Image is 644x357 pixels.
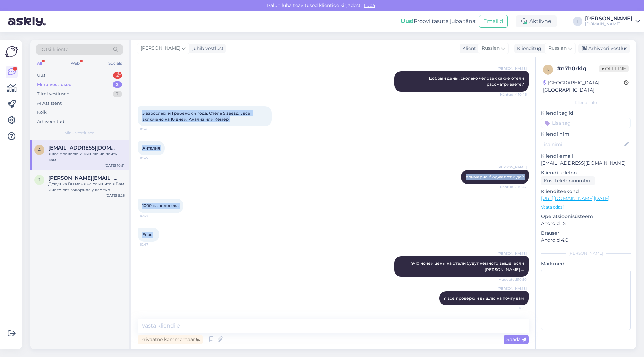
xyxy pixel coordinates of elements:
span: 10:51 [501,306,527,311]
span: Offline [599,65,629,72]
div: Arhiveeri vestlus [578,44,630,53]
div: Arhiveeritud [37,118,64,125]
p: Kliendi nimi [541,131,631,138]
div: All [36,59,43,68]
p: Kliendi telefon [541,169,631,176]
span: Minu vestlused [64,130,95,136]
img: Askly Logo [5,45,18,58]
div: Tiimi vestlused [37,91,70,97]
button: Emailid [479,15,508,28]
div: [DOMAIN_NAME] [585,21,633,27]
p: Android 4.0 [541,237,631,244]
span: 5 взрослых и 1 ребёнок 4 года. Отель 5 звёзд , всё включено на 10 дней. Анализ или Кемер [142,111,252,122]
div: Uus [37,72,45,79]
span: a [38,147,41,152]
span: (Muudetud) 10:50 [497,277,527,282]
a: [PERSON_NAME][DOMAIN_NAME] [585,16,640,27]
input: Lisa tag [541,118,631,128]
span: Saada [506,336,526,342]
div: Klienditugi [514,45,543,52]
span: Luba [362,2,377,8]
span: [PERSON_NAME] [498,251,527,256]
div: juhib vestlust [190,45,224,52]
span: Russian [548,45,567,52]
span: Otsi kliente [42,46,68,53]
div: Kõik [37,109,47,116]
div: Proovi tasuta juba täna: [401,17,476,25]
div: Aktiivne [516,15,557,27]
div: AI Assistent [37,100,62,107]
p: [EMAIL_ADDRESS][DOMAIN_NAME] [541,160,631,167]
p: Märkmed [541,260,631,267]
div: [PERSON_NAME] [541,250,631,256]
p: Klienditeekond [541,188,631,195]
p: Operatsioonisüsteem [541,213,631,220]
a: [URL][DOMAIN_NAME][DATE] [541,195,609,201]
span: 1000 на человека [142,203,179,208]
div: 7 [113,91,122,97]
div: Privaatne kommentaar [138,335,203,344]
span: я все проверю и вышлю на почту вам [444,296,524,301]
input: Lisa nimi [541,141,623,148]
div: [DATE] 8:26 [106,193,125,198]
div: Девушка Вы меня не слышите я Вам много раз говорила у вас тур преобретен через нас , я Вам говорю... [48,181,125,193]
span: [PERSON_NAME] [498,286,527,291]
span: 9-10 ночей цены на отели будут немного выше если [PERSON_NAME] ... [411,261,525,272]
div: # n7h0rklq [557,65,599,73]
span: [PERSON_NAME] [141,45,180,52]
b: Uus! [401,18,414,24]
div: Klient [460,45,476,52]
span: j [38,177,40,182]
div: Web [69,59,81,68]
p: Kliendi tag'id [541,110,631,117]
span: 10:47 [140,213,165,218]
span: Nähtud ✓ 10:47 [500,184,527,189]
div: [DATE] 10:51 [105,163,125,168]
span: примерно бюджет от и до? [466,174,524,179]
span: 10:47 [140,242,165,247]
div: я все проверю и вышлю на почту вам [48,151,125,163]
span: Евро [142,232,153,237]
span: Russian [482,45,500,52]
span: jelena.ahmetsina@hotmail.com [48,175,118,181]
div: Minu vestlused [37,81,72,88]
span: n [546,67,550,72]
span: 10:47 [140,156,165,161]
p: Kliendi email [541,153,631,160]
p: Android 15 [541,220,631,227]
div: T [573,17,582,26]
div: [PERSON_NAME] [585,16,633,21]
div: Socials [107,59,123,68]
span: anna1_994@mail.ru [48,145,118,151]
div: 2 [113,81,122,88]
span: Добрый день , сколько человек какие отели рассматриваете? [429,76,525,87]
p: Vaata edasi ... [541,204,631,210]
div: [GEOGRAPHIC_DATA], [GEOGRAPHIC_DATA] [543,79,624,94]
span: Анталия [142,145,160,151]
span: [PERSON_NAME] [498,165,527,170]
span: [PERSON_NAME] [498,66,527,71]
div: 2 [113,72,122,79]
span: 10:46 [140,127,165,132]
span: Nähtud ✓ 10:46 [500,92,527,97]
p: Brauser [541,230,631,237]
div: Kliendi info [541,100,631,106]
div: Küsi telefoninumbrit [541,176,595,185]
